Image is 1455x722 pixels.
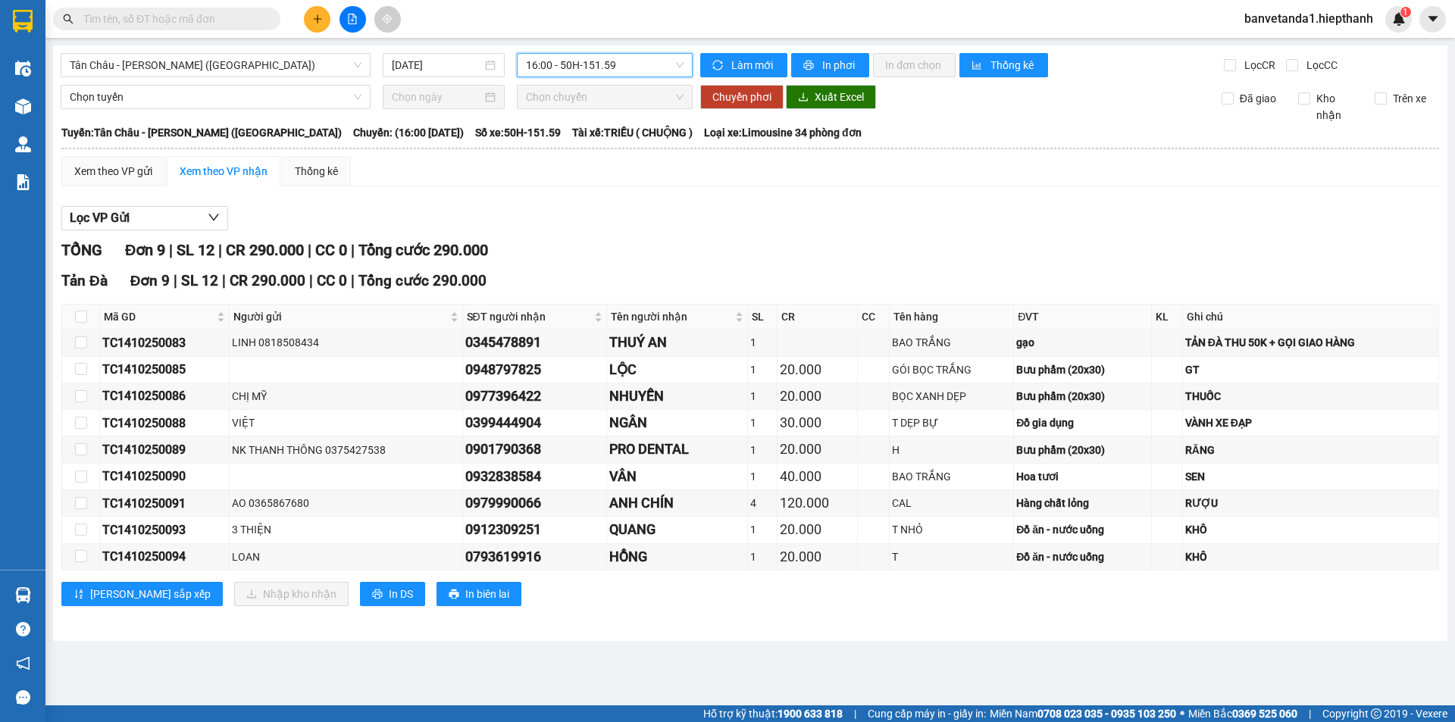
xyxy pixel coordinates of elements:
[1185,361,1436,378] div: GT
[1403,7,1408,17] span: 1
[892,442,1011,458] div: H
[780,492,854,514] div: 120.000
[1014,305,1151,330] th: ĐVT
[226,241,304,259] span: CR 290.000
[607,357,748,383] td: LỘC
[317,272,347,289] span: CC 0
[1387,90,1432,107] span: Trên xe
[15,136,31,152] img: warehouse-icon
[1016,549,1148,565] div: Đồ ăn - nước uống
[750,442,775,458] div: 1
[1392,12,1406,26] img: icon-new-feature
[351,241,355,259] span: |
[102,414,227,433] div: TC1410250088
[83,11,262,27] input: Tìm tên, số ĐT hoặc mã đơn
[750,549,775,565] div: 1
[703,705,843,722] span: Hỗ trợ kỹ thuật:
[1185,334,1436,351] div: TẢN ĐÀ THU 50K + GỌI GIAO HÀNG
[463,544,607,570] td: 0793619916
[892,388,1011,405] div: BỌC XANH DẸP
[339,6,366,33] button: file-add
[100,357,230,383] td: TC1410250085
[102,520,227,539] div: TC1410250093
[232,495,459,511] div: AO 0365867680
[868,705,986,722] span: Cung cấp máy in - giấy in:
[463,517,607,543] td: 0912309251
[315,241,347,259] span: CC 0
[611,308,732,325] span: Tên người nhận
[374,6,401,33] button: aim
[465,519,604,540] div: 0912309251
[100,383,230,410] td: TC1410250086
[959,53,1048,77] button: bar-chartThống kê
[1185,442,1436,458] div: RĂNG
[607,383,748,410] td: NHUYỄN
[607,410,748,436] td: NGÂN
[232,442,459,458] div: NK THANH THÔNG 0375427538
[15,98,31,114] img: warehouse-icon
[100,436,230,463] td: TC1410250089
[61,241,102,259] span: TỔNG
[1232,9,1385,28] span: banvetanda1.hiepthanh
[208,211,220,223] span: down
[465,332,604,353] div: 0345478891
[1185,414,1436,431] div: VÀNH XE ĐẠP
[102,360,227,379] div: TC1410250085
[780,519,854,540] div: 20.000
[218,241,222,259] span: |
[389,586,413,602] span: In DS
[13,10,33,33] img: logo-vxr
[61,127,342,139] b: Tuyến: Tân Châu - [PERSON_NAME] ([GEOGRAPHIC_DATA])
[360,582,425,606] button: printerIn DS
[465,439,604,460] div: 0901790368
[1300,57,1340,73] span: Lọc CC
[463,330,607,356] td: 0345478891
[1232,708,1297,720] strong: 0369 525 060
[467,308,591,325] span: SĐT người nhận
[990,57,1036,73] span: Thống kê
[74,163,152,180] div: Xem theo VP gửi
[750,468,775,485] div: 1
[177,241,214,259] span: SL 12
[1016,442,1148,458] div: Bưu phẩm (20x30)
[312,14,323,24] span: plus
[609,546,745,567] div: HỒNG
[1152,305,1183,330] th: KL
[181,272,218,289] span: SL 12
[822,57,857,73] span: In phơi
[1016,361,1148,378] div: Bưu phẩm (20x30)
[750,388,775,405] div: 1
[778,305,857,330] th: CR
[465,546,604,567] div: 0793619916
[609,359,745,380] div: LỘC
[609,412,745,433] div: NGÂN
[609,386,745,407] div: NHUYỄN
[232,388,459,405] div: CHỊ MỸ
[233,308,446,325] span: Người gửi
[174,272,177,289] span: |
[1180,711,1184,717] span: ⚪️
[607,330,748,356] td: THUÝ AN
[780,546,854,567] div: 20.000
[892,521,1011,538] div: T NHỎ
[180,163,268,180] div: Xem theo VP nhận
[780,412,854,433] div: 30.000
[1185,495,1436,511] div: RƯỢU
[102,494,227,513] div: TC1410250091
[463,357,607,383] td: 0948797825
[892,495,1011,511] div: CAL
[780,439,854,460] div: 20.000
[100,464,230,490] td: TC1410250090
[358,241,488,259] span: Tổng cước 290.000
[16,622,30,636] span: question-circle
[104,308,214,325] span: Mã GD
[230,272,305,289] span: CR 290.000
[609,439,745,460] div: PRO DENTAL
[463,410,607,436] td: 0399444904
[607,464,748,490] td: VÂN
[700,53,787,77] button: syncLàm mới
[609,332,745,353] div: THUÝ AN
[465,586,509,602] span: In biên lai
[607,544,748,570] td: HỒNG
[347,14,358,24] span: file-add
